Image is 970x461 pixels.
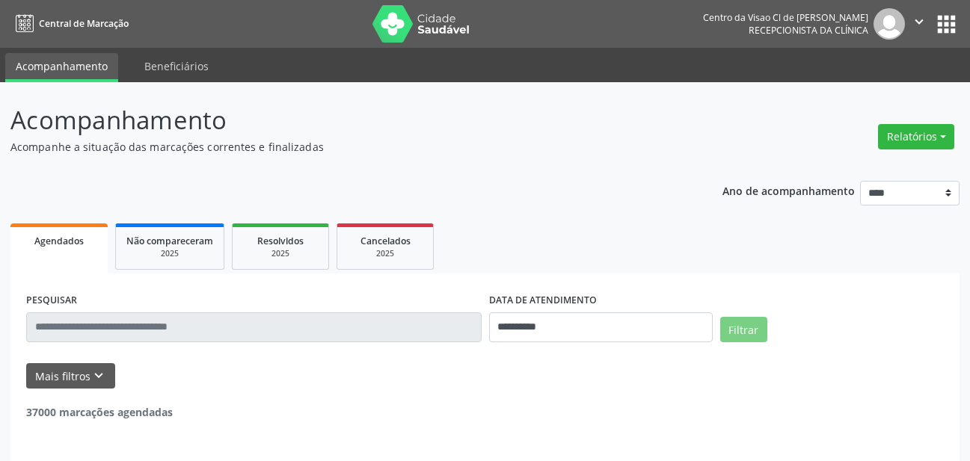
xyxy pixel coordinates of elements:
[905,8,933,40] button: 
[26,363,115,389] button: Mais filtroskeyboard_arrow_down
[720,317,767,342] button: Filtrar
[749,24,868,37] span: Recepcionista da clínica
[489,289,597,312] label: DATA DE ATENDIMENTO
[126,248,213,259] div: 2025
[134,53,219,79] a: Beneficiários
[348,248,423,259] div: 2025
[90,368,107,384] i: keyboard_arrow_down
[10,102,675,139] p: Acompanhamento
[126,235,213,247] span: Não compareceram
[39,17,129,30] span: Central de Marcação
[360,235,411,247] span: Cancelados
[703,11,868,24] div: Centro da Visao Cl de [PERSON_NAME]
[34,235,84,247] span: Agendados
[10,11,129,36] a: Central de Marcação
[10,139,675,155] p: Acompanhe a situação das marcações correntes e finalizadas
[874,8,905,40] img: img
[722,181,855,199] p: Ano de acompanhamento
[5,53,118,82] a: Acompanhamento
[911,13,927,30] i: 
[878,124,954,149] button: Relatórios
[933,11,960,37] button: apps
[26,405,173,419] strong: 37000 marcações agendadas
[26,289,77,312] label: PESQUISAR
[243,248,318,259] div: 2025
[257,235,304,247] span: Resolvidos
